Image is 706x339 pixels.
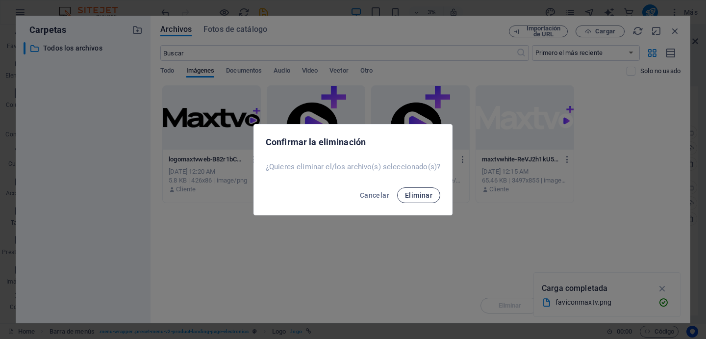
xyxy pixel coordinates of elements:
span: Cancelar [360,191,389,199]
button: Eliminar [397,187,440,203]
span: Eliminar [405,191,432,199]
p: ¿Quieres eliminar el/los archivo(s) seleccionado(s)? [266,162,440,172]
button: Cancelar [356,187,393,203]
h2: Confirmar la eliminación [266,136,440,148]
